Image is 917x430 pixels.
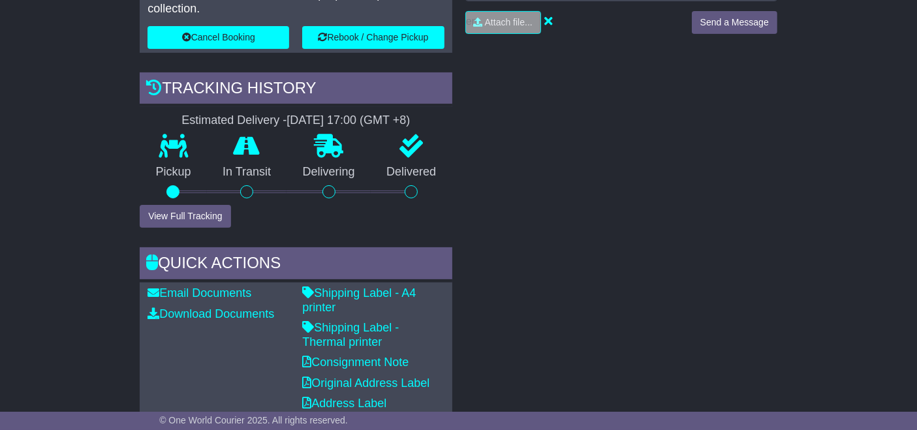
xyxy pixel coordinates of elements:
[302,356,409,369] a: Consignment Note
[148,307,274,320] a: Download Documents
[148,286,251,299] a: Email Documents
[287,165,371,179] p: Delivering
[371,165,452,179] p: Delivered
[207,165,287,179] p: In Transit
[140,165,207,179] p: Pickup
[302,286,416,314] a: Shipping Label - A4 printer
[692,11,777,34] button: Send a Message
[140,72,452,108] div: Tracking history
[302,397,386,410] a: Address Label
[302,26,444,49] button: Rebook / Change Pickup
[140,205,230,228] button: View Full Tracking
[302,376,429,390] a: Original Address Label
[148,26,289,49] button: Cancel Booking
[140,114,452,128] div: Estimated Delivery -
[302,321,399,348] a: Shipping Label - Thermal printer
[159,415,348,425] span: © One World Courier 2025. All rights reserved.
[287,114,410,128] div: [DATE] 17:00 (GMT +8)
[140,247,452,283] div: Quick Actions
